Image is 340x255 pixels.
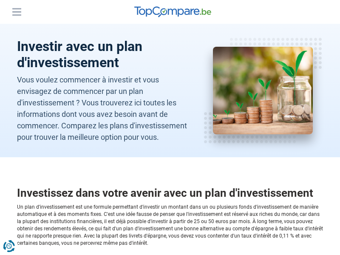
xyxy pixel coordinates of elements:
p: Un plan d'investissement est une formule permettant d'investir un montant dans un ou plusieurs fo... [17,204,323,247]
img: Un plan d'investissement [213,47,313,134]
h1: Investir avec un plan d'investissement [17,38,190,71]
p: Vous voulez commencer à investir et vous envisagez de commencer par un plan d'investissement ? Vo... [17,74,190,143]
img: TopCompare [134,6,211,17]
button: Menu [10,6,23,18]
h2: Investissez dans votre avenir avec un plan d'investissement [17,187,323,199]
